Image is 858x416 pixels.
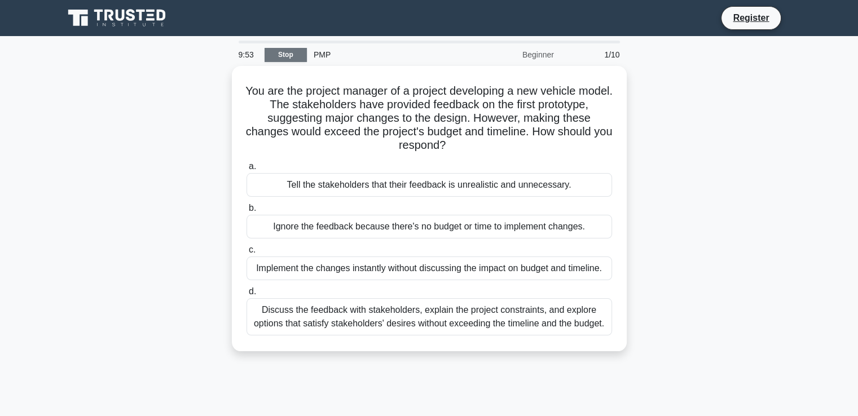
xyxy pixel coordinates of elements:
a: Stop [265,48,307,62]
h5: You are the project manager of a project developing a new vehicle model. The stakeholders have pr... [245,84,613,153]
div: Discuss the feedback with stakeholders, explain the project constraints, and explore options that... [247,298,612,335]
div: Implement the changes instantly without discussing the impact on budget and timeline. [247,256,612,280]
span: a. [249,161,256,171]
span: b. [249,203,256,213]
span: d. [249,286,256,296]
div: 9:53 [232,43,265,66]
a: Register [726,11,776,25]
div: Ignore the feedback because there's no budget or time to implement changes. [247,215,612,238]
span: c. [249,245,256,254]
div: PMP [307,43,462,66]
div: 1/10 [561,43,627,66]
div: Beginner [462,43,561,66]
div: Tell the stakeholders that their feedback is unrealistic and unnecessary. [247,173,612,197]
